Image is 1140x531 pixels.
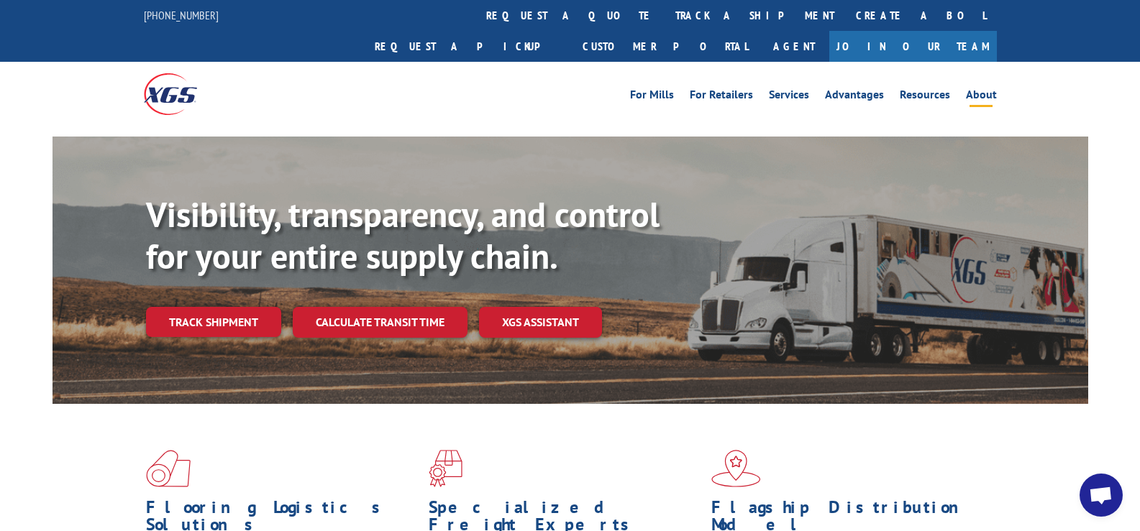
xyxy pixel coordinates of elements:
a: Advantages [825,89,884,105]
a: XGS ASSISTANT [479,307,602,338]
img: xgs-icon-flagship-distribution-model-red [711,450,761,487]
div: Open chat [1080,474,1123,517]
a: Agent [759,31,829,62]
img: xgs-icon-focused-on-flooring-red [429,450,462,487]
a: Services [769,89,809,105]
a: About [966,89,997,105]
a: Customer Portal [572,31,759,62]
b: Visibility, transparency, and control for your entire supply chain. [146,192,660,278]
a: For Mills [630,89,674,105]
img: xgs-icon-total-supply-chain-intelligence-red [146,450,191,487]
a: Join Our Team [829,31,997,62]
a: Resources [900,89,950,105]
a: For Retailers [690,89,753,105]
a: Track shipment [146,307,281,337]
a: Calculate transit time [293,307,468,338]
a: [PHONE_NUMBER] [144,8,219,22]
a: Request a pickup [364,31,572,62]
